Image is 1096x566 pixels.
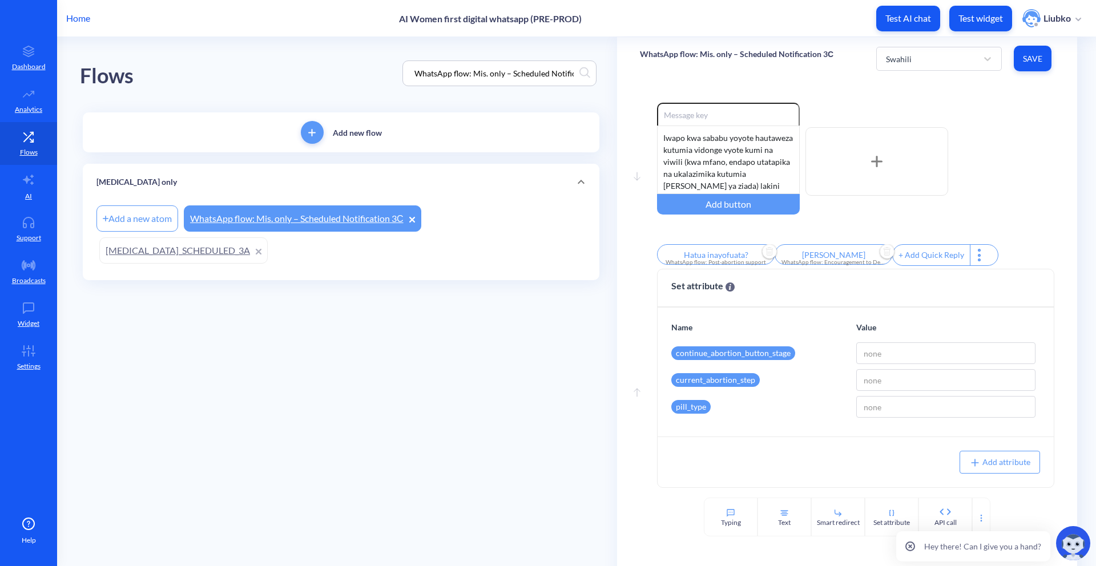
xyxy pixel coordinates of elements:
[15,104,42,115] p: Analytics
[12,276,46,286] p: Broadcasts
[22,535,36,545] span: Help
[657,103,800,126] input: Message key
[781,258,885,266] div: WhatsApp flow: Encouragement to Delete Data
[873,238,901,266] button: Delete
[949,6,1012,31] button: Test widget
[83,164,599,200] div: [MEDICAL_DATA] only
[657,126,800,194] div: Iwapo kwa sababu yoyote hautaweza kutumia vidonge vyote kumi na viwili (kwa mfano, endapo utatapi...
[17,361,41,371] p: Settings
[671,279,735,293] span: Set attribute
[1017,8,1087,29] button: user photoLiubko
[184,205,421,232] a: WhatsApp flow: Mis. only – Scheduled Notification 3С
[657,244,775,265] input: Reply title
[856,342,1035,364] input: none
[18,318,39,329] p: Widget
[1043,12,1071,25] p: Liubko
[761,244,778,261] img: delete
[640,48,833,60] p: WhatsApp flow: Mis. only – Scheduled Notification 3С
[25,191,32,201] p: AI
[879,244,896,261] img: delete
[756,238,783,266] button: Delete
[671,400,711,414] div: pill_type
[856,396,1035,418] input: none
[873,518,910,528] div: Set attribute
[12,62,46,72] p: Dashboard
[671,373,760,387] div: current_abortion_step
[934,518,957,528] div: API call
[958,13,1003,24] p: Test widget
[66,11,90,25] p: Home
[1023,53,1042,64] span: Save
[20,147,38,157] p: Flows
[671,346,795,360] div: continue_abortion_button_stage
[301,121,324,144] button: add
[856,321,1035,333] p: Value
[399,13,582,24] p: AI Women first digital whatsapp (PRE-PROD)
[96,205,178,232] div: Add a new atom
[856,369,1035,391] input: none
[969,457,1030,467] span: Add attribute
[885,13,931,24] p: Test AI chat
[664,258,768,266] div: WhatsApp flow: Post-abortion support
[1022,9,1041,27] img: user photo
[721,518,741,528] div: Typing
[17,233,41,243] p: Support
[876,6,940,31] button: Test AI chat
[924,540,1041,552] p: Hey there! Can I give you a hand?
[333,127,382,139] p: Add new flow
[657,194,800,215] div: Add button
[775,244,892,265] input: Reply title
[96,176,177,188] p: [MEDICAL_DATA] only
[409,67,579,80] input: Search
[671,321,851,333] p: Name
[778,518,791,528] div: Text
[99,237,268,264] a: [MEDICAL_DATA]_SCHEDULED_3A
[1014,46,1051,71] button: Save
[886,52,912,64] div: Swahili
[817,518,860,528] div: Smart redirect
[893,245,970,265] div: + Add Quick Reply
[80,60,134,92] div: Flows
[1056,526,1090,560] img: copilot-icon.svg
